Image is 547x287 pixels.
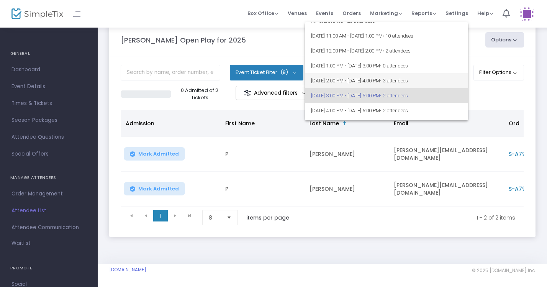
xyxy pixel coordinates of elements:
span: [DATE] 9:00 AM - [DATE] 11:00 AM [311,118,462,133]
span: • 2 attendees [383,48,411,54]
span: [DATE] 12:00 PM - [DATE] 2:00 PM [311,43,462,58]
span: [DATE] 1:00 PM - [DATE] 3:00 PM [311,58,462,73]
span: • 0 attendees [380,63,408,69]
span: • 10 attendees [383,33,413,39]
span: [DATE] 4:00 PM - [DATE] 6:00 PM [311,103,462,118]
span: • 3 attendees [380,78,408,84]
span: • 2 attendees [380,93,408,98]
span: [DATE] 3:00 PM - [DATE] 5:00 PM [311,88,462,103]
span: [DATE] 2:00 PM - [DATE] 4:00 PM [311,73,462,88]
span: [DATE] 11:00 AM - [DATE] 1:00 PM [311,28,462,43]
span: • 2 attendees [380,108,408,113]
